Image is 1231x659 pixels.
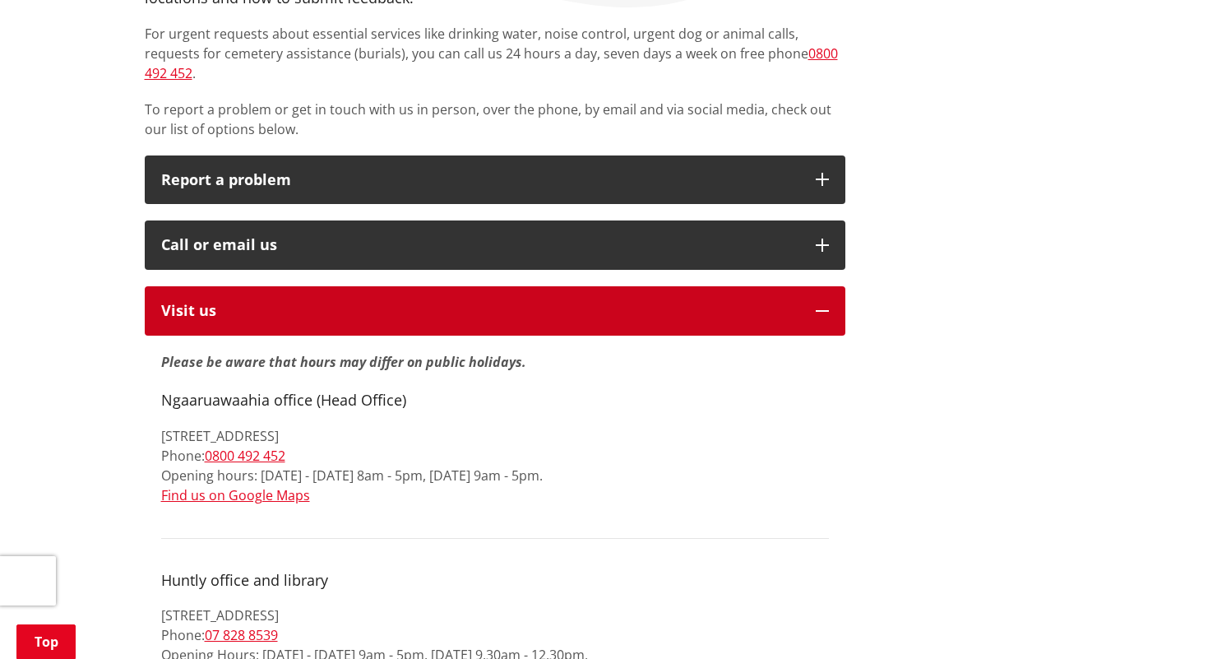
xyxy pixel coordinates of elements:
[161,486,310,504] a: Find us on Google Maps
[145,155,845,205] button: Report a problem
[145,286,845,336] button: Visit us
[205,626,278,644] a: 07 828 8539
[161,426,829,505] p: [STREET_ADDRESS] Phone: Opening hours: [DATE] - [DATE] 8am - 5pm, [DATE] 9am - 5pm.
[161,392,829,410] h4: Ngaaruawaahia office (Head Office)
[161,303,799,319] p: Visit us
[16,624,76,659] a: Top
[145,100,845,139] p: To report a problem or get in touch with us in person, over the phone, by email and via social me...
[161,237,799,253] div: Call or email us
[145,220,845,270] button: Call or email us
[205,447,285,465] a: 0800 492 452
[161,172,799,188] p: Report a problem
[161,353,526,391] strong: Please be aware that hours may differ on public holidays.
[161,572,829,590] h4: Huntly office and library
[145,24,845,83] p: For urgent requests about essential services like drinking water, noise control, urgent dog or an...
[145,44,838,82] a: 0800 492 452
[1155,590,1215,649] iframe: Messenger Launcher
